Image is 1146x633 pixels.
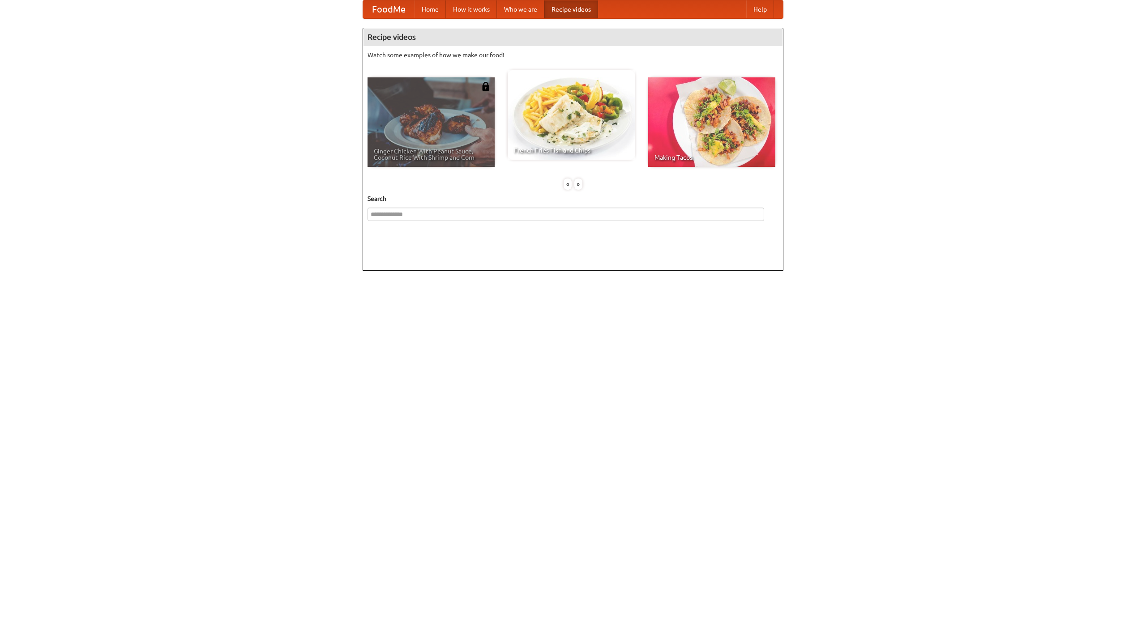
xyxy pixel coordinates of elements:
a: Recipe videos [544,0,598,18]
a: Making Tacos [648,77,775,167]
div: « [564,178,572,190]
a: Who we are [497,0,544,18]
p: Watch some examples of how we make our food! [368,51,778,59]
a: French Fries Fish and Chips [508,70,635,160]
span: French Fries Fish and Chips [514,147,629,153]
span: Making Tacos [654,154,769,161]
img: 483408.png [481,82,490,91]
div: » [574,178,582,190]
h5: Search [368,194,778,203]
a: How it works [446,0,497,18]
a: Help [746,0,774,18]
a: Home [415,0,446,18]
h4: Recipe videos [363,28,783,46]
a: FoodMe [363,0,415,18]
